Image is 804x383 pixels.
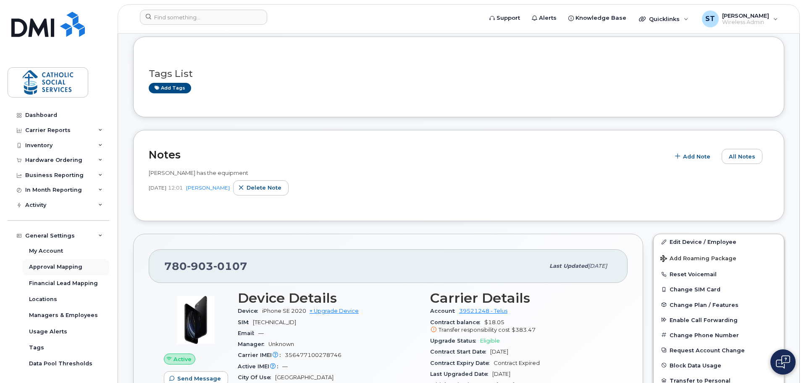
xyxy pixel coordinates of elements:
span: Send Message [177,375,221,383]
span: iPhone SE 2020 [262,308,306,314]
a: + Upgrade Device [310,308,359,314]
span: Knowledge Base [575,14,626,22]
button: Delete note [233,180,289,195]
button: Change Plan / Features [654,297,784,312]
h3: Tags List [149,69,769,79]
span: — [282,363,288,370]
a: Add tags [149,83,191,93]
span: Quicklinks [649,16,680,22]
a: Support [483,10,526,26]
span: Alerts [539,14,557,22]
a: 39521248 - Telus [459,308,507,314]
span: 356477100278746 [285,352,342,358]
span: Wireless Admin [722,19,769,26]
img: Open chat [776,355,790,369]
button: Add Note [670,149,717,164]
h3: Device Details [238,291,420,306]
span: [GEOGRAPHIC_DATA] [275,374,334,380]
div: Quicklinks [633,11,694,27]
span: Email [238,330,258,336]
span: SIM [238,319,253,325]
span: Eligible [480,338,500,344]
a: [PERSON_NAME] [186,185,230,191]
span: Contract balance [430,319,484,325]
span: Last updated [549,263,588,269]
img: image20231002-3703462-2fle3a.jpeg [171,295,221,345]
span: Transfer responsibility cost [439,327,510,333]
button: Change SIM Card [654,282,784,297]
button: Request Account Change [654,343,784,358]
span: [PERSON_NAME] has the equipment [149,169,248,176]
span: Support [497,14,520,22]
span: Active IMEI [238,363,282,370]
span: 780 [164,260,247,272]
span: Change Plan / Features [670,301,738,308]
span: — [258,330,264,336]
span: Enable Call Forwarding [670,317,738,323]
span: ST [705,14,715,24]
button: Block Data Usage [654,358,784,373]
span: [PERSON_NAME] [722,12,769,19]
span: City Of Use [238,374,275,380]
span: Upgrade Status [430,338,480,344]
button: Reset Voicemail [654,267,784,282]
input: Find something... [140,10,267,25]
a: Edit Device / Employee [654,234,784,249]
span: [DATE] [588,263,607,269]
span: [TECHNICAL_ID] [253,319,296,325]
span: [DATE] [149,184,166,191]
a: Alerts [526,10,562,26]
span: Add Roaming Package [660,255,736,263]
button: Add Roaming Package [654,249,784,267]
div: Scott Taylor [696,11,784,27]
button: All Notes [722,149,762,164]
span: All Notes [729,153,755,161]
h3: Carrier Details [430,291,612,306]
span: Manager [238,341,268,347]
span: Carrier IMEI [238,352,285,358]
span: 12:01 [168,184,183,191]
span: Add Note [683,153,710,161]
button: Enable Call Forwarding [654,312,784,328]
span: [DATE] [492,371,510,377]
span: 0107 [213,260,247,272]
span: Account [430,308,459,314]
a: Knowledge Base [562,10,632,26]
span: Unknown [268,341,294,347]
span: Delete note [247,184,281,192]
span: $383.47 [512,327,536,333]
span: Active [173,355,192,363]
span: Last Upgraded Date [430,371,492,377]
span: Contract Expired [494,360,540,366]
span: Device [238,308,262,314]
span: $18.05 [430,319,612,334]
span: 903 [187,260,213,272]
span: [DATE] [490,349,508,355]
h2: Notes [149,148,665,161]
button: Change Phone Number [654,328,784,343]
span: Contract Expiry Date [430,360,494,366]
span: Contract Start Date [430,349,490,355]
